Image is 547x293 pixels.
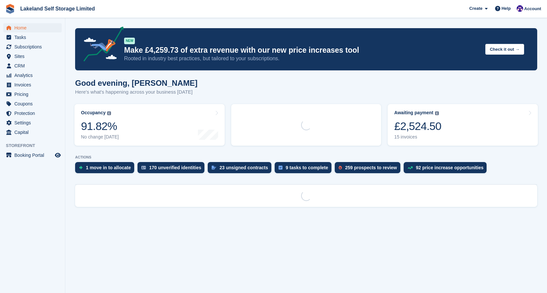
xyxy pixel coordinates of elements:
[75,79,198,87] h1: Good evening, [PERSON_NAME]
[149,165,201,170] div: 170 unverified identities
[3,99,62,108] a: menu
[74,104,225,146] a: Occupancy 91.82% No change [DATE]
[275,162,335,176] a: 9 tasks to complete
[86,165,131,170] div: 1 move in to allocate
[3,33,62,42] a: menu
[469,5,482,12] span: Create
[14,128,54,137] span: Capital
[14,109,54,118] span: Protection
[5,4,15,14] img: stora-icon-8386f47178a22dfd0bd8f6a31ec36ba5ce8667c1dd55bd0f319d3a0aa187defe.svg
[416,165,484,170] div: 92 price increase opportunities
[286,165,328,170] div: 9 tasks to complete
[14,52,54,61] span: Sites
[75,88,198,96] p: Here's what's happening across your business [DATE]
[14,90,54,99] span: Pricing
[14,118,54,127] span: Settings
[79,166,83,170] img: move_ins_to_allocate_icon-fdf77a2bb77ea45bf5b3d319d69a93e2d87916cf1d5bf7949dd705db3b84f3ca.svg
[524,6,541,12] span: Account
[394,134,441,140] div: 15 invoices
[3,52,62,61] a: menu
[279,166,282,170] img: task-75834270c22a3079a89374b754ae025e5fb1db73e45f91037f5363f120a921f8.svg
[404,162,490,176] a: 92 price increase opportunities
[3,71,62,80] a: menu
[18,3,98,14] a: Lakeland Self Storage Limited
[339,166,342,170] img: prospect-51fa495bee0391a8d652442698ab0144808aea92771e9ea1ae160a38d050c398.svg
[435,111,439,115] img: icon-info-grey-7440780725fd019a000dd9b08b2336e03edf1995a4989e88bcd33f0948082b44.svg
[3,61,62,70] a: menu
[3,118,62,127] a: menu
[502,5,511,12] span: Help
[485,44,524,55] button: Check it out →
[81,119,119,133] div: 91.82%
[394,119,441,133] div: £2,524.50
[388,104,538,146] a: Awaiting payment £2,524.50 15 invoices
[75,155,537,159] p: ACTIONS
[394,110,433,116] div: Awaiting payment
[75,162,137,176] a: 1 move in to allocate
[137,162,208,176] a: 170 unverified identities
[208,162,275,176] a: 23 unsigned contracts
[14,33,54,42] span: Tasks
[107,111,111,115] img: icon-info-grey-7440780725fd019a000dd9b08b2336e03edf1995a4989e88bcd33f0948082b44.svg
[3,90,62,99] a: menu
[124,46,480,55] p: Make £4,259.73 of extra revenue with our new price increases tool
[14,80,54,89] span: Invoices
[335,162,404,176] a: 259 prospects to review
[14,99,54,108] span: Coupons
[81,134,119,140] div: No change [DATE]
[81,110,105,116] div: Occupancy
[408,166,413,169] img: price_increase_opportunities-93ffe204e8149a01c8c9dc8f82e8f89637d9d84a8eef4429ea346261dce0b2c0.svg
[14,23,54,32] span: Home
[3,80,62,89] a: menu
[3,128,62,137] a: menu
[3,109,62,118] a: menu
[3,151,62,160] a: menu
[141,166,146,170] img: verify_identity-adf6edd0f0f0b5bbfe63781bf79b02c33cf7c696d77639b501bdc392416b5a36.svg
[78,27,124,64] img: price-adjustments-announcement-icon-8257ccfd72463d97f412b2fc003d46551f7dbcb40ab6d574587a9cd5c0d94...
[3,42,62,51] a: menu
[3,23,62,32] a: menu
[345,165,397,170] div: 259 prospects to review
[14,61,54,70] span: CRM
[212,166,216,170] img: contract_signature_icon-13c848040528278c33f63329250d36e43548de30e8caae1d1a13099fd9432cc5.svg
[54,151,62,159] a: Preview store
[14,151,54,160] span: Booking Portal
[124,55,480,62] p: Rooted in industry best practices, but tailored to your subscriptions.
[6,142,65,149] span: Storefront
[219,165,268,170] div: 23 unsigned contracts
[517,5,523,12] img: Nick Aynsley
[14,71,54,80] span: Analytics
[124,38,135,44] div: NEW
[14,42,54,51] span: Subscriptions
